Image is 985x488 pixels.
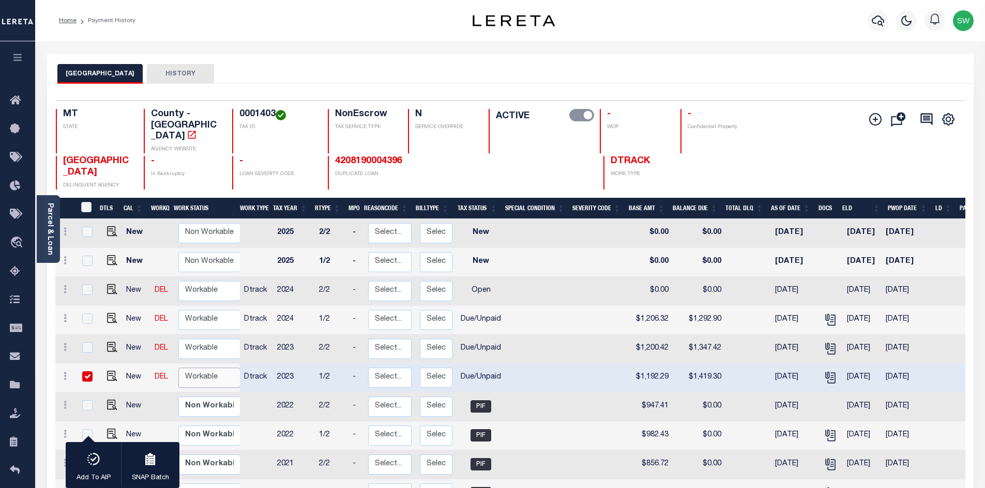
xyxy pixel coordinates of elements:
td: 2/2 [315,450,348,479]
td: [DATE] [771,306,818,335]
td: $1,192.29 [629,364,673,392]
td: $1,347.42 [673,335,725,364]
th: Severity Code: activate to sort column ascending [568,198,625,219]
td: [DATE] [771,450,818,479]
img: view%20details.png [107,284,117,294]
td: 2022 [273,421,315,450]
a: DEL [155,316,168,323]
td: - [348,306,364,335]
td: [DATE] [882,248,928,277]
td: Due/Unpaid [457,364,505,392]
td: [DATE] [843,450,882,479]
td: Dtrack [240,364,273,392]
p: Confidential Property [688,123,756,131]
td: 2023 [273,364,315,392]
td: [DATE] [882,277,928,306]
td: New [122,392,150,421]
th: &nbsp; [75,198,96,219]
td: 2/2 [315,392,348,421]
li: Payment History [77,16,135,25]
span: - [151,156,155,166]
td: [DATE] [771,277,818,306]
td: 2021 [273,450,315,479]
td: New [122,306,150,335]
th: LD: activate to sort column ascending [931,198,956,219]
h4: N [415,109,476,120]
p: In Bankruptcy [151,170,220,178]
td: New [122,335,150,364]
h4: 0001403 [239,109,315,120]
th: MPO [344,198,360,219]
td: [DATE] [771,364,818,392]
img: view%20details.png [107,400,117,410]
a: DEL [155,344,168,352]
h4: County - [GEOGRAPHIC_DATA] [151,109,220,143]
td: $0.00 [629,277,673,306]
p: WOP [607,123,668,131]
th: CAL: activate to sort column ascending [119,198,147,219]
td: - [348,421,364,450]
img: view%20details.png [107,371,117,381]
p: SNAP Batch [132,473,169,483]
td: $0.00 [673,450,725,479]
td: [DATE] [843,421,882,450]
td: Open [457,277,505,306]
span: - [239,156,243,166]
td: New [122,248,150,277]
th: Work Type [236,198,269,219]
td: New [122,421,150,450]
span: [GEOGRAPHIC_DATA] [63,156,129,177]
button: HISTORY [147,64,214,84]
button: [GEOGRAPHIC_DATA] [57,64,143,84]
td: $0.00 [673,421,725,450]
td: [DATE] [882,421,928,450]
p: WORK TYPE [611,170,679,178]
th: PWOP Date: activate to sort column ascending [884,198,931,219]
td: $1,292.90 [673,306,725,335]
span: DTRACK [611,156,650,166]
a: Home [59,18,77,24]
p: LOAN SEVERITY CODE [239,170,315,178]
td: $0.00 [629,219,673,248]
td: - [348,277,364,306]
td: [DATE] [771,248,818,277]
td: $0.00 [673,248,725,277]
th: Docs [814,198,839,219]
th: WorkQ [147,198,170,219]
th: Work Status [170,198,239,219]
a: DEL [155,373,168,381]
td: Dtrack [240,306,273,335]
td: [DATE] [843,392,882,421]
td: [DATE] [882,219,928,248]
td: $0.00 [673,219,725,248]
td: 2024 [273,306,315,335]
p: Add To AIP [77,473,111,483]
td: New [122,277,150,306]
h4: NonEscrow [335,109,396,120]
img: view%20details.png [107,255,117,265]
a: DEL [155,287,168,294]
td: [DATE] [771,392,818,421]
td: [DATE] [843,364,882,392]
td: - [348,219,364,248]
td: 2/2 [315,277,348,306]
td: New [457,219,505,248]
th: Special Condition: activate to sort column ascending [501,198,568,219]
span: PIF [471,400,491,413]
td: $0.00 [629,248,673,277]
td: 2025 [273,248,315,277]
td: $1,419.30 [673,364,725,392]
p: DELINQUENT AGENCY [63,182,132,190]
td: 2022 [273,392,315,421]
td: [DATE] [882,364,928,392]
span: - [607,109,611,119]
td: Dtrack [240,277,273,306]
td: $1,206.32 [629,306,673,335]
a: 4208190004396 [335,156,402,166]
td: 2/2 [315,219,348,248]
th: Tax Status: activate to sort column ascending [452,198,501,219]
p: STATE [63,123,132,131]
img: logo-dark.svg [473,15,555,26]
th: BillType: activate to sort column ascending [412,198,452,219]
td: 2/2 [315,335,348,364]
